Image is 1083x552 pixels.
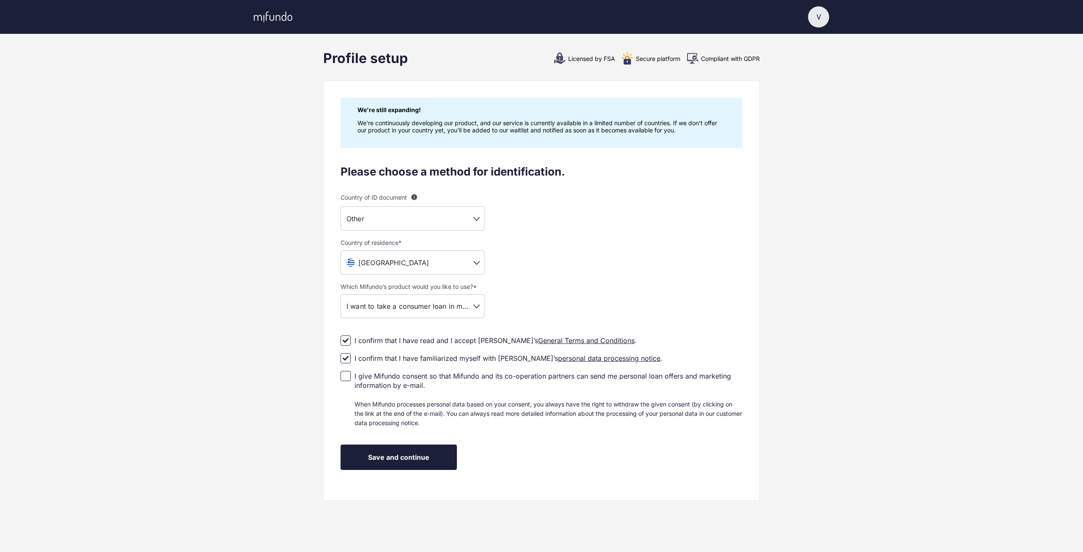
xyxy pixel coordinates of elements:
span: Other [346,214,364,223]
img: 7+JCiAginYKlSyhdkmFEBJyNkqRC0NBwvU0pAWCqCExFYhiwxSZavwWUEBlBg91RYYdCy0anPhXwIFUBEunFtYQTLLoKfhXsj... [553,52,566,65]
a: personal data processing notice [558,354,660,363]
p: We're continuously developing our product, and our service is currently available in a limited nu... [357,119,726,134]
div: Profile setup [323,50,408,67]
span: Save and continue [368,453,429,461]
div: Please choose a method for identification. [341,165,742,179]
div: Other [341,206,484,231]
img: Aa19ndU2qA+pwAAAABJRU5ErkJggg== [686,52,699,65]
button: Save and continue [341,445,457,470]
span: [GEOGRAPHIC_DATA] [358,258,429,267]
span: When Mifundo processes personal data based on your consent, you always have the right to withdraw... [355,401,742,426]
img: gr.svg [345,257,357,269]
div: Licensed by FSA [553,52,615,65]
div: I confirm that I have familiarized myself with [PERSON_NAME]’s . [355,354,662,363]
div: I want to take a consumer loan in my new country [341,294,484,318]
div: Secure platform [621,52,680,65]
div: I give Mifundo consent so that Mifundo and its co-operation partners can send me personal loan of... [355,367,742,431]
strong: We're still expanding! [357,106,421,113]
div: I confirm that I have read and I accept [PERSON_NAME]’s . [355,336,637,345]
label: Which Mifundo’s product would you like to use? * [341,283,484,290]
button: V [808,6,829,27]
div: [GEOGRAPHIC_DATA] [341,250,484,275]
a: General Terms and Conditions [538,336,635,345]
img: security.55d3347b7bf33037bdb2441a2aa85556.svg [621,52,634,65]
label: Country of ID document [341,192,484,202]
div: Compliant with GDPR [686,52,760,65]
label: Country of residence * [341,239,484,246]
